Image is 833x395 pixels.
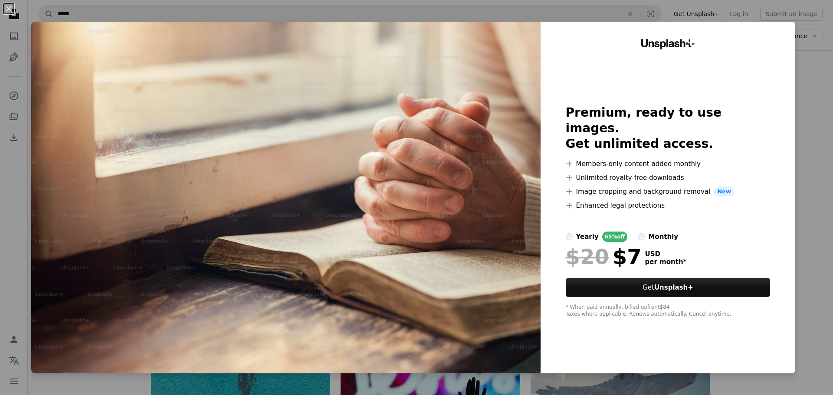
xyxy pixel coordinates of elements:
div: monthly [648,232,678,242]
div: $7 [566,245,642,268]
span: New [714,186,735,197]
div: 65% off [602,232,628,242]
strong: Unsplash+ [654,284,693,291]
span: USD [645,250,687,258]
h2: Premium, ready to use images. Get unlimited access. [566,105,771,152]
input: yearly65%off [566,233,573,240]
input: monthly [638,233,645,240]
span: per month * [645,258,687,266]
li: Enhanced legal protections [566,200,771,211]
span: $20 [566,245,609,268]
li: Image cropping and background removal [566,186,771,197]
div: * When paid annually, billed upfront $84 Taxes where applicable. Renews automatically. Cancel any... [566,304,771,318]
li: Unlimited royalty-free downloads [566,173,771,183]
div: yearly [576,232,599,242]
button: GetUnsplash+ [566,278,771,297]
li: Members-only content added monthly [566,159,771,169]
